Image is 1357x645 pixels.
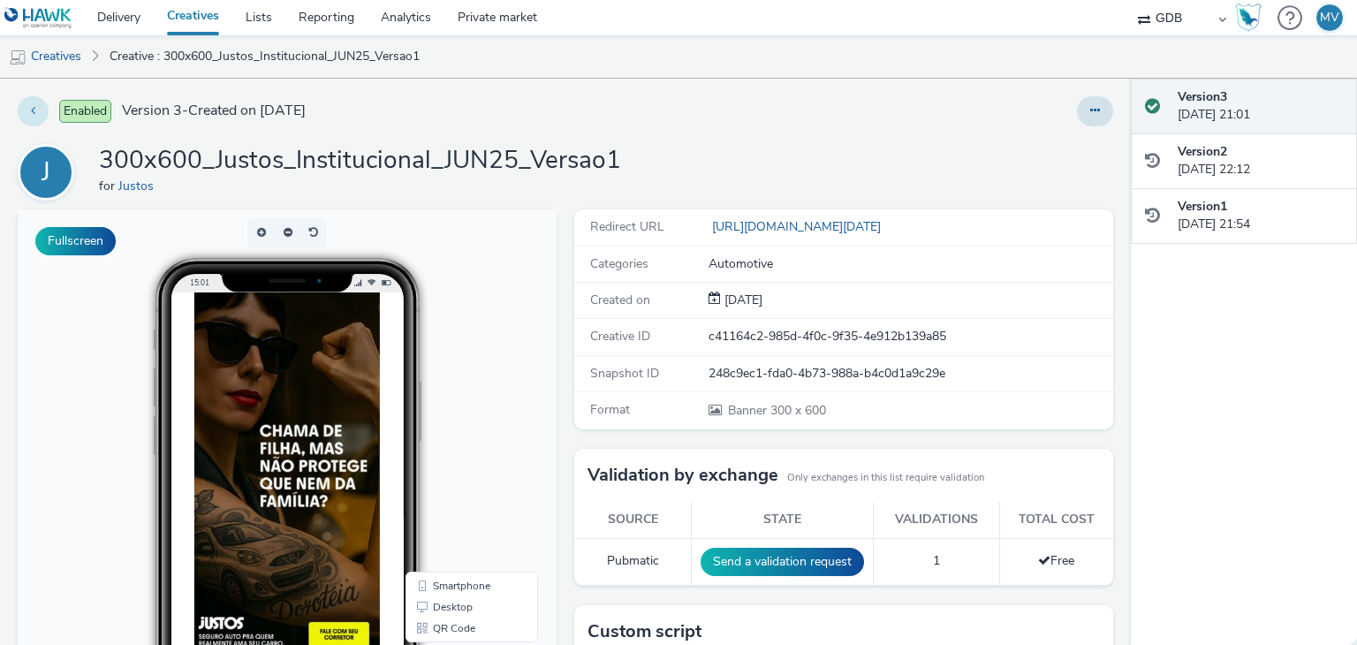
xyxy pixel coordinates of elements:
[590,328,650,345] span: Creative ID
[728,402,770,419] span: Banner
[122,101,306,121] span: Version 3 - Created on [DATE]
[588,618,701,645] h3: Custom script
[35,227,116,255] button: Fullscreen
[574,502,692,538] th: Source
[726,402,826,419] span: 300 x 600
[874,502,999,538] th: Validations
[1178,143,1343,179] div: [DATE] 22:12
[1178,143,1227,160] strong: Version 2
[999,502,1113,538] th: Total cost
[101,35,428,78] a: Creative : 300x600_Justos_Institucional_JUN25_Versao1
[172,68,192,78] span: 15:01
[590,401,630,418] span: Format
[1178,88,1343,125] div: [DATE] 21:01
[4,7,72,29] img: undefined Logo
[415,414,458,424] span: QR Code
[709,328,1111,345] div: c41164c2-985d-4f0c-9f35-4e912b139a85
[709,218,888,235] a: [URL][DOMAIN_NAME][DATE]
[1178,198,1227,215] strong: Version 1
[692,502,874,538] th: State
[574,538,692,585] td: Pubmatic
[391,387,517,408] li: Desktop
[177,83,362,454] img: Advertisement preview
[415,392,455,403] span: Desktop
[9,49,27,66] img: mobile
[99,178,118,194] span: for
[391,408,517,429] li: QR Code
[590,218,664,235] span: Redirect URL
[118,178,161,194] a: Justos
[391,366,517,387] li: Smartphone
[1235,4,1269,32] a: Hawk Academy
[42,148,50,197] div: J
[590,255,648,272] span: Categories
[1178,88,1227,105] strong: Version 3
[709,365,1111,383] div: 248c9ec1-fda0-4b73-988a-b4c0d1a9c29e
[588,462,778,489] h3: Validation by exchange
[59,100,111,123] span: Enabled
[1235,4,1262,32] img: Hawk Academy
[787,471,984,485] small: Only exchanges in this list require validation
[1178,198,1343,234] div: [DATE] 21:54
[590,292,650,308] span: Created on
[1038,552,1074,569] span: Free
[721,292,762,309] div: Creation 01 August 2025, 21:54
[415,371,473,382] span: Smartphone
[590,365,659,382] span: Snapshot ID
[933,552,940,569] span: 1
[18,163,81,180] a: J
[1320,4,1339,31] div: MV
[99,144,621,178] h1: 300x600_Justos_Institucional_JUN25_Versao1
[701,548,864,576] button: Send a validation request
[721,292,762,308] span: [DATE]
[709,255,1111,273] div: Automotive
